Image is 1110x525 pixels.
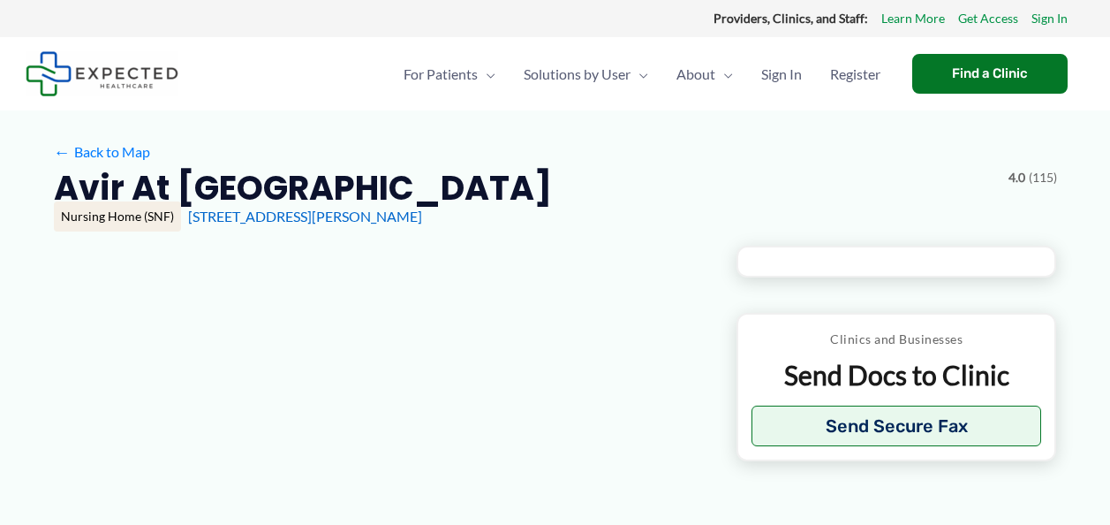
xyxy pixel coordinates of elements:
[715,43,733,105] span: Menu Toggle
[188,208,422,224] a: [STREET_ADDRESS][PERSON_NAME]
[478,43,495,105] span: Menu Toggle
[631,43,648,105] span: Menu Toggle
[958,7,1018,30] a: Get Access
[54,166,552,209] h2: Avir at [GEOGRAPHIC_DATA]
[389,43,895,105] nav: Primary Site Navigation
[524,43,631,105] span: Solutions by User
[830,43,880,105] span: Register
[912,54,1068,94] a: Find a Clinic
[404,43,478,105] span: For Patients
[54,143,71,160] span: ←
[1031,7,1068,30] a: Sign In
[751,358,1042,392] p: Send Docs to Clinic
[26,51,178,96] img: Expected Healthcare Logo - side, dark font, small
[510,43,662,105] a: Solutions by UserMenu Toggle
[676,43,715,105] span: About
[714,11,868,26] strong: Providers, Clinics, and Staff:
[1029,166,1057,189] span: (115)
[54,139,150,165] a: ←Back to Map
[816,43,895,105] a: Register
[1008,166,1025,189] span: 4.0
[881,7,945,30] a: Learn More
[751,406,1042,446] button: Send Secure Fax
[54,202,181,232] div: Nursing Home (SNF)
[761,43,802,105] span: Sign In
[389,43,510,105] a: For PatientsMenu Toggle
[662,43,747,105] a: AboutMenu Toggle
[747,43,816,105] a: Sign In
[751,328,1042,351] p: Clinics and Businesses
